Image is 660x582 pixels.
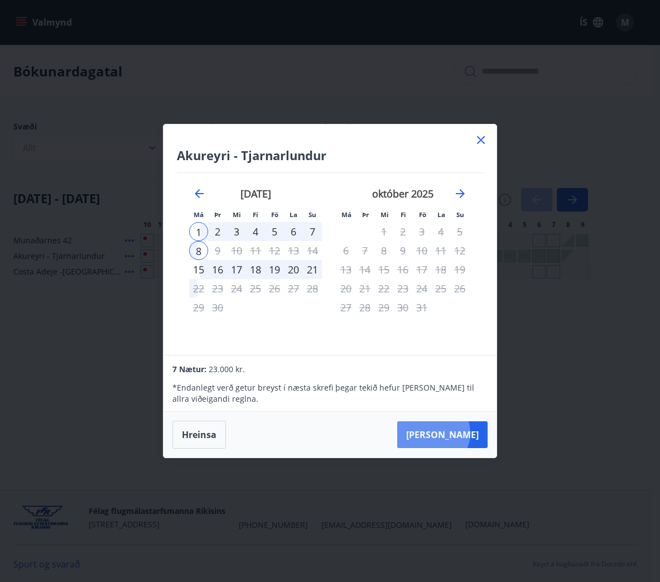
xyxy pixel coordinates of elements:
[336,241,355,260] td: Not available. mánudagur, 6. október 2025
[355,298,374,317] td: Not available. þriðjudagur, 28. október 2025
[284,260,303,279] div: 20
[208,222,227,241] div: 2
[393,241,412,260] td: Not available. fimmtudagur, 9. október 2025
[208,222,227,241] td: Selected. þriðjudagur, 2. september 2025
[284,222,303,241] td: Selected. laugardagur, 6. september 2025
[189,260,208,279] div: Aðeins innritun í boði
[246,279,265,298] td: Not available. fimmtudagur, 25. september 2025
[437,210,445,219] small: La
[189,241,208,260] td: Selected as end date. mánudagur, 8. september 2025
[227,260,246,279] div: 17
[209,364,245,374] span: 23.000 kr.
[246,222,265,241] td: Selected. fimmtudagur, 4. september 2025
[431,260,450,279] td: Not available. laugardagur, 18. október 2025
[246,260,265,279] td: Choose fimmtudagur, 18. september 2025 as your check-in date. It’s available.
[227,279,246,298] td: Not available. miðvikudagur, 24. september 2025
[431,279,450,298] td: Not available. laugardagur, 25. október 2025
[374,260,393,279] td: Not available. miðvikudagur, 15. október 2025
[265,241,284,260] td: Not available. föstudagur, 12. september 2025
[265,260,284,279] div: 19
[284,222,303,241] div: 6
[290,210,297,219] small: La
[341,210,351,219] small: Má
[450,222,469,241] td: Not available. sunnudagur, 5. október 2025
[397,421,488,448] button: [PERSON_NAME]
[208,279,227,298] td: Not available. þriðjudagur, 23. september 2025
[454,187,467,200] div: Move forward to switch to the next month.
[450,279,469,298] td: Not available. sunnudagur, 26. október 2025
[336,298,355,317] td: Not available. mánudagur, 27. október 2025
[189,260,208,279] td: Choose mánudagur, 15. september 2025 as your check-in date. It’s available.
[208,298,227,317] td: Not available. þriðjudagur, 30. september 2025
[431,222,450,241] td: Not available. laugardagur, 4. október 2025
[355,260,374,279] td: Not available. þriðjudagur, 14. október 2025
[265,279,284,298] td: Not available. föstudagur, 26. september 2025
[412,260,431,279] td: Not available. föstudagur, 17. október 2025
[355,279,374,298] td: Not available. þriðjudagur, 21. október 2025
[172,364,206,374] span: 7 Nætur:
[189,241,208,260] div: Aðeins útritun í boði
[412,279,431,298] td: Not available. föstudagur, 24. október 2025
[374,298,393,317] td: Not available. miðvikudagur, 29. október 2025
[303,222,322,241] td: Selected. sunnudagur, 7. september 2025
[374,241,393,260] td: Not available. miðvikudagur, 8. október 2025
[303,260,322,279] div: 21
[393,222,412,241] td: Not available. fimmtudagur, 2. október 2025
[172,421,226,449] button: Hreinsa
[374,222,393,241] td: Not available. miðvikudagur, 1. október 2025
[431,241,450,260] td: Not available. laugardagur, 11. október 2025
[246,260,265,279] div: 18
[265,260,284,279] td: Choose föstudagur, 19. september 2025 as your check-in date. It’s available.
[450,260,469,279] td: Not available. sunnudagur, 19. október 2025
[393,279,412,298] td: Not available. fimmtudagur, 23. október 2025
[303,222,322,241] div: 7
[450,241,469,260] td: Not available. sunnudagur, 12. október 2025
[336,260,355,279] td: Not available. mánudagur, 13. október 2025
[284,260,303,279] td: Choose laugardagur, 20. september 2025 as your check-in date. It’s available.
[177,147,483,163] h4: Akureyri - Tjarnarlundur
[214,210,221,219] small: Þr
[265,222,284,241] td: Selected. föstudagur, 5. september 2025
[227,260,246,279] td: Choose miðvikudagur, 17. september 2025 as your check-in date. It’s available.
[362,210,369,219] small: Þr
[189,298,208,317] td: Not available. mánudagur, 29. september 2025
[208,241,227,260] td: Not available. þriðjudagur, 9. september 2025
[303,241,322,260] td: Not available. sunnudagur, 14. september 2025
[284,241,303,260] td: Not available. laugardagur, 13. september 2025
[380,210,389,219] small: Mi
[401,210,406,219] small: Fi
[189,279,208,298] div: Aðeins útritun í boði
[246,241,265,260] td: Not available. fimmtudagur, 11. september 2025
[393,298,412,317] td: Not available. fimmtudagur, 30. október 2025
[336,279,355,298] td: Not available. mánudagur, 20. október 2025
[271,210,278,219] small: Fö
[240,187,271,200] strong: [DATE]
[233,210,241,219] small: Mi
[374,279,393,298] td: Not available. miðvikudagur, 22. október 2025
[189,222,208,241] div: Aðeins innritun í boði
[192,187,206,200] div: Move backward to switch to the previous month.
[189,279,208,298] td: Choose mánudagur, 22. september 2025 as your check-in date. It’s available.
[372,187,433,200] strong: október 2025
[227,241,246,260] td: Not available. miðvikudagur, 10. september 2025
[393,260,412,279] td: Not available. fimmtudagur, 16. október 2025
[412,241,431,260] td: Not available. föstudagur, 10. október 2025
[456,210,464,219] small: Su
[412,298,431,317] td: Not available. föstudagur, 31. október 2025
[227,222,246,241] td: Selected. miðvikudagur, 3. september 2025
[419,210,426,219] small: Fö
[189,222,208,241] td: Selected as start date. mánudagur, 1. september 2025
[303,260,322,279] td: Choose sunnudagur, 21. september 2025 as your check-in date. It’s available.
[355,241,374,260] td: Not available. þriðjudagur, 7. október 2025
[265,222,284,241] div: 5
[208,260,227,279] div: 16
[177,173,483,341] div: Calendar
[194,210,204,219] small: Má
[208,260,227,279] td: Choose þriðjudagur, 16. september 2025 as your check-in date. It’s available.
[227,222,246,241] div: 3
[172,382,487,405] p: * Endanlegt verð getur breyst í næsta skrefi þegar tekið hefur [PERSON_NAME] til allra viðeigandi...
[284,279,303,298] td: Not available. laugardagur, 27. september 2025
[303,279,322,298] td: Not available. sunnudagur, 28. september 2025
[412,222,431,241] td: Not available. föstudagur, 3. október 2025
[246,222,265,241] div: 4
